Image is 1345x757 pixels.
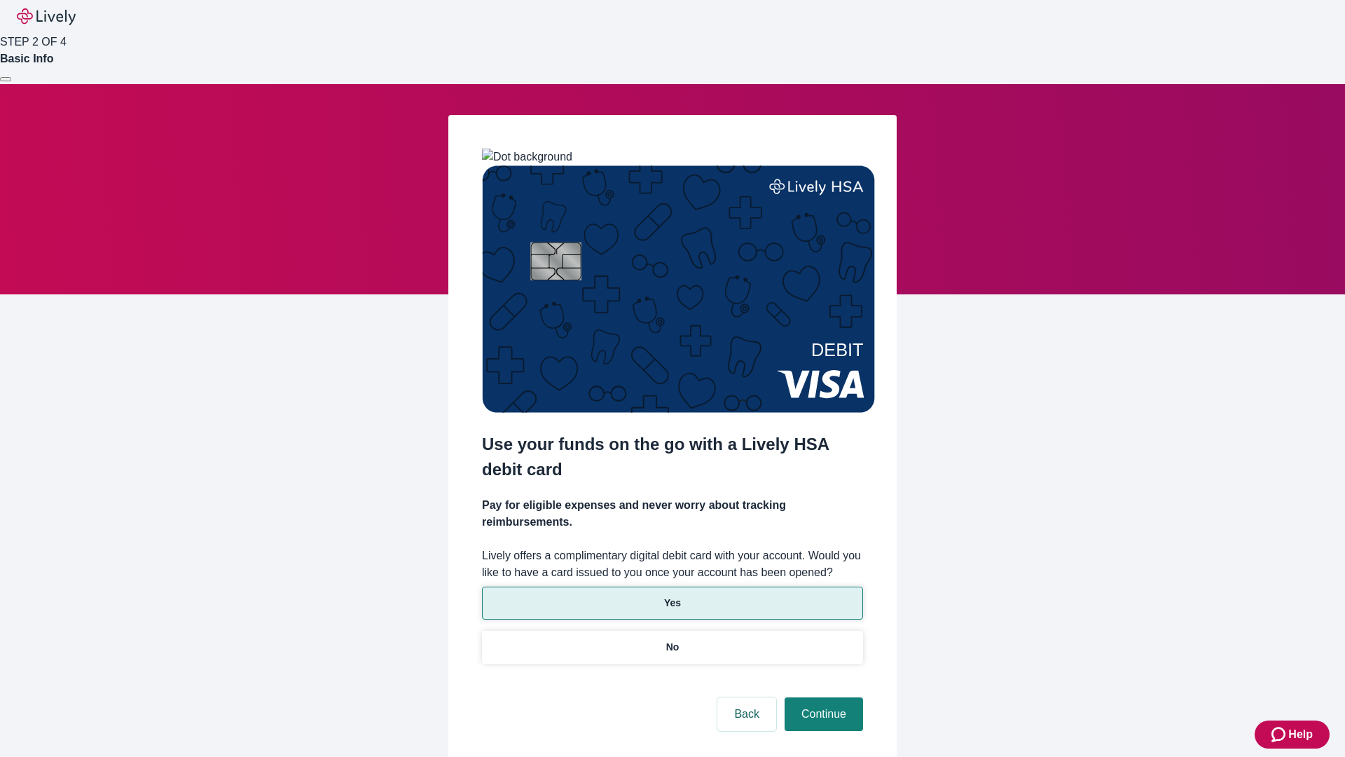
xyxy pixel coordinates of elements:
[482,149,572,165] img: Dot background
[482,547,863,581] label: Lively offers a complimentary digital debit card with your account. Would you like to have a card...
[785,697,863,731] button: Continue
[666,640,680,655] p: No
[482,497,863,531] h4: Pay for eligible expenses and never worry about tracking reimbursements.
[482,432,863,482] h2: Use your funds on the go with a Lively HSA debit card
[1288,726,1313,743] span: Help
[482,587,863,620] button: Yes
[482,631,863,664] button: No
[664,596,681,611] p: Yes
[717,697,776,731] button: Back
[482,165,875,413] img: Debit card
[1255,721,1330,749] button: Zendesk support iconHelp
[1271,726,1288,743] svg: Zendesk support icon
[17,8,76,25] img: Lively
